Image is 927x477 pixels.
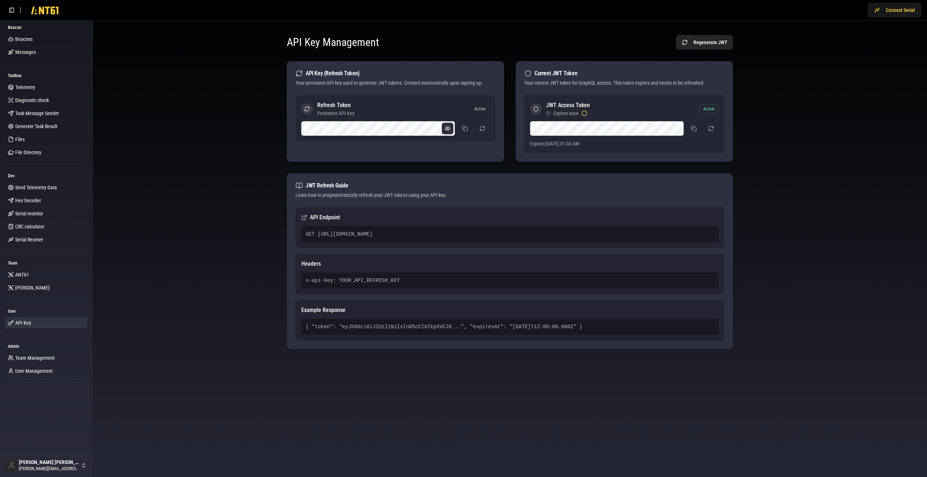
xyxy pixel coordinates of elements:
div: Active [699,104,718,114]
span: Team Management [15,354,55,362]
a: File Directory [5,147,87,158]
div: User [5,305,87,317]
div: Current JWT Token [524,70,724,77]
div: Team [5,257,87,269]
a: Generate Task Result [5,121,87,132]
span: [PERSON_NAME] [15,284,50,291]
a: Beacons [5,33,87,45]
a: Hex Decoder [5,195,87,206]
a: Serial monitor [5,208,87,219]
span: Diagnostic check [15,97,49,104]
div: Expires: [DATE] 01:03 AM [530,140,718,147]
div: Your current JWT token for GraphQL access. This token expires and needs to be refreshed. [524,79,724,86]
span: Files [15,136,25,143]
a: [PERSON_NAME] [5,282,87,294]
a: CRC calculator [5,221,87,232]
div: { "token": "eyJhbGciOiJIUzI1NiIsInR5cCI6IkpXVCJ9...", "expiresAt": "[DATE]T12:00:00.000Z" } [301,319,718,335]
a: User Management [5,365,87,377]
h3: Refresh Token [317,101,355,110]
h3: Headers [301,259,718,268]
div: Active [470,104,490,114]
span: Messages [15,48,36,56]
a: Messages [5,46,87,58]
span: Beacons [15,35,33,43]
h1: API Key Management [287,36,379,49]
h3: Example Response [301,306,718,315]
span: Serial Receive [15,236,43,243]
a: Serial Receive [5,234,87,245]
span: ANT61 [15,271,29,278]
a: API Key [5,317,87,329]
h3: API Endpoint [301,213,718,222]
div: Your persistent API key used to generate JWT tokens. Created automatically upon signing up. [295,79,495,86]
div: Toolbox [5,70,87,81]
div: API Key (Refresh Token) [295,70,495,77]
span: Send Telemetry Data [15,184,57,191]
a: Telemetry [5,81,87,93]
span: Expires soon [553,110,579,117]
span: CRC calculator [15,223,44,230]
a: Diagnostic check [5,94,87,106]
a: Team Management [5,352,87,364]
span: Persistent API Key [317,110,355,117]
div: Dev [5,170,87,182]
h3: JWT Access Token [546,101,590,110]
a: ANT61 [5,269,87,280]
button: [PERSON_NAME] [PERSON_NAME][PERSON_NAME][EMAIL_ADDRESS][DOMAIN_NAME] [3,457,89,474]
a: Files [5,134,87,145]
a: Task Message Sender [5,107,87,119]
span: Hex Decoder [15,197,41,204]
div: Admin [5,341,87,352]
button: Connect Serial [868,3,921,17]
span: [PERSON_NAME][EMAIL_ADDRESS][DOMAIN_NAME] [19,466,79,472]
span: API Key [15,319,31,326]
div: Learn how to programmatically refresh your JWT tokens using your API key. [295,191,724,199]
span: User Management [15,367,53,375]
div: JWT Refresh Guide [295,182,724,189]
span: File Directory [15,149,41,156]
a: Send Telemetry Data [5,182,87,193]
span: Telemetry [15,84,35,91]
span: Task Message Sender [15,110,59,117]
button: Regenerate JWT [676,35,733,50]
div: Beacon [5,22,87,33]
div: x-api-key: YOUR_API_REFRESH_KEY [301,273,718,288]
span: Serial monitor [15,210,43,217]
span: [PERSON_NAME] [PERSON_NAME] [19,459,79,466]
div: GET [URL][DOMAIN_NAME] [301,226,718,242]
span: Generate Task Result [15,123,57,130]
